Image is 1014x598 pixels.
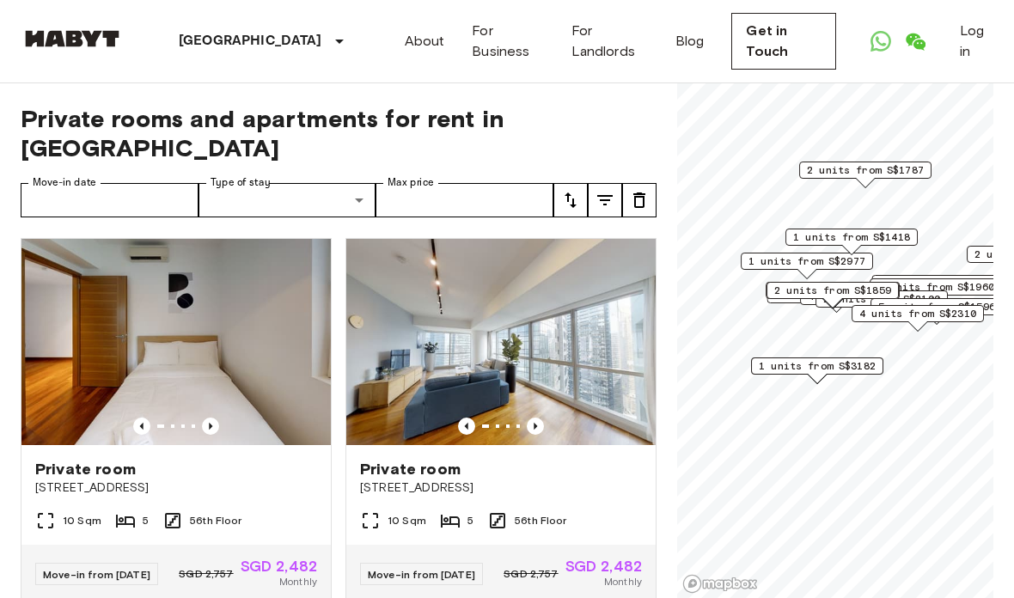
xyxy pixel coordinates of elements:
[133,418,150,435] button: Previous image
[21,183,199,217] input: Choose date
[960,21,993,62] a: Log in
[767,282,900,308] div: Map marker
[21,104,657,162] span: Private rooms and apartments for rent in [GEOGRAPHIC_DATA]
[571,21,648,62] a: For Landlords
[748,253,865,269] span: 1 units from S$2977
[43,568,150,581] span: Move-in from [DATE]
[527,418,544,435] button: Previous image
[622,183,657,217] button: tune
[21,239,331,445] img: Marketing picture of unit SG-01-072-003-03
[279,574,317,589] span: Monthly
[870,298,1003,325] div: Map marker
[898,24,932,58] a: Open WeChat
[553,183,588,217] button: tune
[807,162,924,178] span: 2 units from S$1787
[682,574,758,594] a: Mapbox logo
[766,282,898,308] div: Map marker
[360,459,461,479] span: Private room
[815,290,948,317] div: Map marker
[202,418,219,435] button: Previous image
[405,31,445,52] a: About
[388,175,434,190] label: Max price
[741,253,873,279] div: Map marker
[33,175,96,190] label: Move-in date
[878,299,995,314] span: 5 units from S$1596
[774,283,891,298] span: 2 units from S$1859
[852,305,984,332] div: Map marker
[759,358,876,374] span: 1 units from S$3182
[515,513,567,528] span: 56th Floor
[467,513,473,528] span: 5
[793,229,910,245] span: 1 units from S$1418
[877,279,994,295] span: 1 units from S$1960
[504,566,558,582] span: SGD 2,757
[388,513,426,528] span: 10 Sqm
[458,418,475,435] button: Previous image
[346,239,656,445] img: Marketing picture of unit SG-01-072-003-04
[143,513,149,528] span: 5
[864,24,898,58] a: Open WhatsApp
[35,479,317,497] span: [STREET_ADDRESS]
[859,306,976,321] span: 4 units from S$2310
[35,459,136,479] span: Private room
[870,278,1002,305] div: Map marker
[179,31,322,52] p: [GEOGRAPHIC_DATA]
[588,183,622,217] button: tune
[871,275,1010,302] div: Map marker
[604,574,642,589] span: Monthly
[472,21,543,62] a: For Business
[179,566,233,582] span: SGD 2,757
[675,31,705,52] a: Blog
[190,513,242,528] span: 56th Floor
[751,357,883,384] div: Map marker
[767,282,899,308] div: Map marker
[21,30,124,47] img: Habyt
[63,513,101,528] span: 10 Sqm
[823,291,940,307] span: 2 units from S$2100
[879,276,1002,291] span: 10 units from S$1644
[785,229,918,255] div: Map marker
[211,175,271,190] label: Type of stay
[241,558,317,574] span: SGD 2,482
[731,13,836,70] a: Get in Touch
[799,162,932,188] div: Map marker
[368,568,475,581] span: Move-in from [DATE]
[360,479,642,497] span: [STREET_ADDRESS]
[565,558,642,574] span: SGD 2,482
